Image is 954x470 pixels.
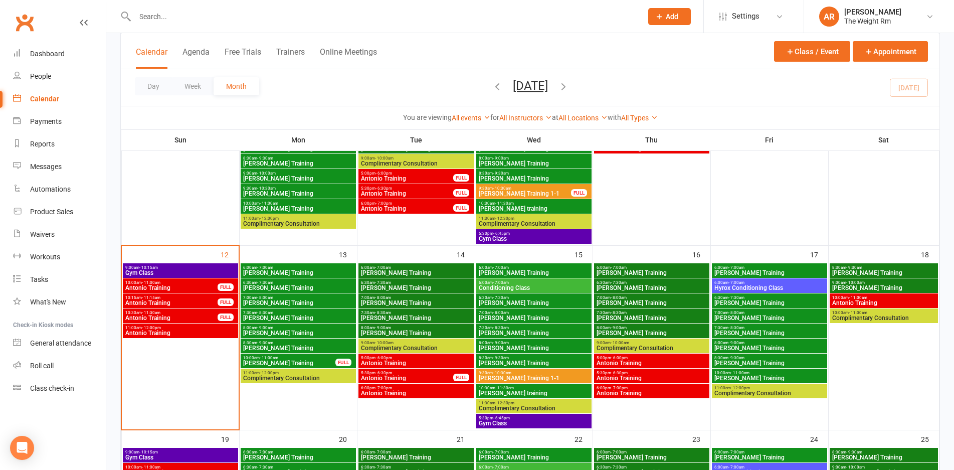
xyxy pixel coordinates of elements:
span: - 9:00am [493,156,509,161]
span: 11:30am [478,216,590,221]
div: 19 [221,430,239,447]
div: Messages [30,163,62,171]
span: [PERSON_NAME] Training [478,300,590,306]
span: [PERSON_NAME] Training [714,315,825,321]
a: Reports [13,133,106,155]
strong: for [490,113,499,121]
div: 12 [221,246,239,262]
span: 7:30am [360,310,472,315]
div: 21 [457,430,475,447]
span: [PERSON_NAME] Training [478,315,590,321]
span: [PERSON_NAME] Training [360,330,472,336]
span: - 8:30am [611,310,627,315]
span: - 7:30am [257,280,273,285]
button: Add [648,8,691,25]
div: 22 [575,430,593,447]
th: Thu [593,129,710,150]
span: - 6:00pm [375,171,392,176]
span: [PERSON_NAME] Training [243,161,354,167]
span: 8:30am [243,341,354,345]
span: 9:00am [832,280,936,285]
span: [PERSON_NAME] Training [360,315,472,321]
a: Waivers [13,223,106,246]
span: [PERSON_NAME] Training [714,330,825,336]
button: Appointment [853,41,928,62]
span: Antonio Training [596,390,707,396]
span: 6:00pm [360,201,454,206]
span: 7:30am [596,310,707,315]
span: Add [666,13,678,21]
span: [PERSON_NAME] training [478,206,590,212]
span: 10:15am [125,295,218,300]
span: - 10:00am [257,171,276,176]
th: Tue [357,129,475,150]
span: - 6:00pm [611,356,628,360]
button: Online Meetings [320,47,377,69]
a: Dashboard [13,43,106,65]
button: Month [214,77,259,95]
span: 6:00am [596,265,707,270]
span: - 11:00am [849,310,867,315]
span: [PERSON_NAME] Training [596,270,707,276]
div: 18 [921,246,939,262]
span: [PERSON_NAME] Training [478,270,590,276]
button: Class / Event [774,41,850,62]
span: - 10:30am [493,371,511,375]
span: [PERSON_NAME] Training [243,176,354,182]
span: - 7:00am [728,265,744,270]
span: Gym Class [125,270,236,276]
div: FULL [218,314,234,321]
span: 8:30am [714,356,825,360]
span: - 8:00am [493,310,509,315]
span: - 9:30am [846,265,862,270]
span: [PERSON_NAME] Training [596,285,707,291]
strong: with [608,113,621,121]
a: Clubworx [12,10,37,35]
input: Search... [132,10,635,24]
span: 6:30am [360,280,472,285]
strong: You are viewing [403,113,452,121]
div: Workouts [30,253,60,261]
span: - 7:00am [493,280,509,285]
span: 5:30pm [360,186,454,191]
div: The Weight Rm [844,17,901,26]
a: Class kiosk mode [13,377,106,400]
span: 10:30am [478,386,590,390]
div: 15 [575,246,593,262]
span: - 7:00am [375,265,391,270]
span: Antonio Training [360,206,454,212]
span: 7:00am [360,295,472,300]
span: 6:00am [360,265,472,270]
span: - 9:30am [728,356,744,360]
span: [PERSON_NAME] Training [832,285,936,291]
span: 5:30pm [360,371,454,375]
span: 5:00pm [596,356,707,360]
span: 6:30am [596,280,707,285]
div: FULL [453,374,469,381]
span: [PERSON_NAME] Training [478,176,590,182]
span: - 9:00am [611,326,627,330]
div: FULL [453,204,469,212]
span: 6:30am [478,295,590,300]
span: - 11:00am [849,295,867,300]
span: 5:30pm [596,371,707,375]
span: - 10:15am [139,265,158,270]
div: FULL [218,283,234,291]
span: - 7:30am [611,280,627,285]
span: [PERSON_NAME] Training [596,330,707,336]
span: 10:00am [832,295,936,300]
span: 6:30am [714,295,825,300]
span: 8:30am [478,356,590,360]
span: - 7:00am [493,265,509,270]
span: - 9:30am [257,156,273,161]
a: Calendar [13,88,106,110]
span: - 11:30am [495,201,514,206]
span: [PERSON_NAME] training [478,390,590,396]
span: [PERSON_NAME] Training [243,315,354,321]
span: 10:00am [714,371,825,375]
span: 8:30am [478,171,590,176]
span: Complimentary Consultation [478,221,590,227]
span: - 8:00am [375,295,391,300]
span: - 12:00pm [260,216,279,221]
a: Workouts [13,246,106,268]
